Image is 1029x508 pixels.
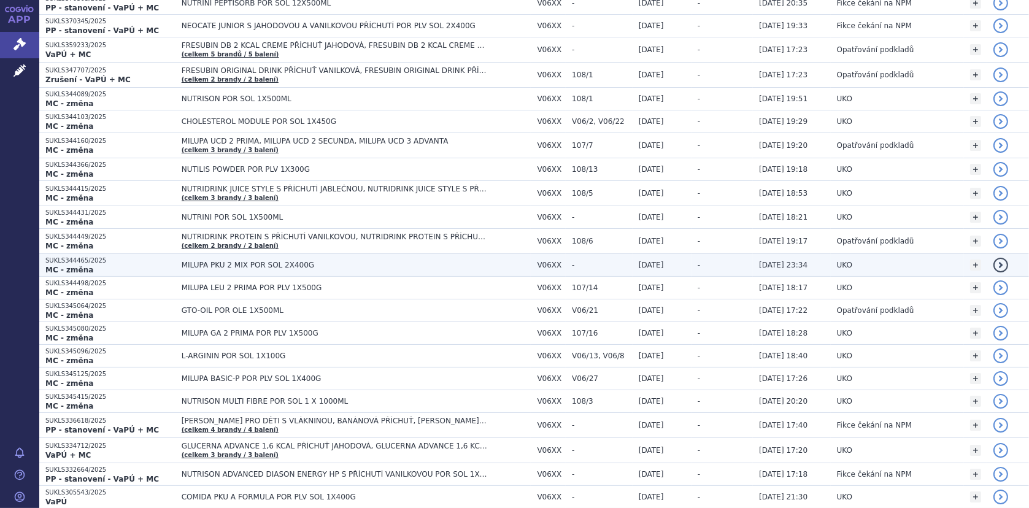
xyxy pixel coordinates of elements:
span: [DATE] 18:17 [759,283,807,292]
strong: PP - stanovení - VaPÚ + MC [45,4,159,12]
a: + [970,260,981,271]
span: [DATE] 18:28 [759,329,807,337]
span: V06XX [537,352,566,360]
span: V06XX [537,446,566,455]
strong: MC - změna [45,218,93,226]
strong: MC - změna [45,242,93,250]
a: detail [993,210,1008,225]
span: - [698,493,700,501]
span: [DATE] 21:30 [759,493,807,501]
span: V06XX [537,94,566,103]
a: + [970,305,981,316]
span: [DATE] [639,71,664,79]
p: SUKLS345125/2025 [45,370,175,379]
span: [DATE] [639,397,664,406]
strong: MC - změna [45,379,93,388]
p: SUKLS345096/2025 [45,347,175,356]
span: NUTRIDRINK JUICE STYLE S PŘÍCHUTÍ JABLEČNOU, NUTRIDRINK JUICE STYLE S PŘÍCHUTÍ JAHODOVOU, NUTRIDR... [182,185,488,193]
span: - [698,94,700,103]
a: detail [993,467,1008,482]
strong: MC - změna [45,170,93,179]
strong: MC - změna [45,122,93,131]
span: V06XX [537,283,566,292]
span: [DATE] [639,213,664,221]
span: UKO [837,374,852,383]
p: SUKLS370345/2025 [45,17,175,26]
span: - [698,421,700,429]
span: Fikce čekání na NPM [837,421,912,429]
a: + [970,164,981,175]
span: [DATE] 17:26 [759,374,807,383]
span: - [572,261,633,269]
a: + [970,69,981,80]
a: + [970,44,981,55]
strong: PP - stanovení - VaPÚ + MC [45,475,159,483]
p: SUKLS344449/2025 [45,233,175,241]
span: V06XX [537,397,566,406]
span: UKO [837,94,852,103]
span: Fikce čekání na NPM [837,21,912,30]
span: - [698,374,700,383]
span: [DATE] 19:33 [759,21,807,30]
p: SUKLS334712/2025 [45,442,175,450]
p: SUKLS336618/2025 [45,417,175,425]
p: SUKLS345080/2025 [45,325,175,333]
span: V06XX [537,165,566,174]
span: V06/27 [572,374,633,383]
span: V06XX [537,493,566,501]
span: Fikce čekání na NPM [837,470,912,479]
a: + [970,445,981,456]
a: detail [993,303,1008,318]
span: COMIDA PKU A FORMULA POR PLV SOL 1X400G [182,493,488,501]
p: SUKLS305543/2025 [45,488,175,497]
span: [DATE] [639,165,664,174]
span: - [698,71,700,79]
span: V06XX [537,213,566,221]
p: SUKLS344160/2025 [45,137,175,145]
span: [DATE] 19:51 [759,94,807,103]
strong: MC - změna [45,356,93,365]
span: V06XX [537,237,566,245]
p: SUKLS344089/2025 [45,90,175,99]
span: [DATE] 19:20 [759,141,807,150]
span: 108/5 [572,189,633,198]
span: MILUPA LEU 2 PRIMA POR PLV 1X500G [182,283,488,292]
span: FRESUBIN DB 2 KCAL CREME PŘÍCHUŤ JAHODOVÁ, FRESUBIN DB 2 KCAL CREME PŘÍCHUŤ KAPUČÍNOVÁ, FRESUBIN ... [182,41,488,50]
a: + [970,20,981,31]
strong: MC - změna [45,146,93,155]
span: [DATE] 18:21 [759,213,807,221]
span: [DATE] [639,261,664,269]
a: (celkem 3 brandy / 3 balení) [182,194,279,201]
p: SUKLS344465/2025 [45,256,175,265]
span: [DATE] 19:17 [759,237,807,245]
span: - [698,352,700,360]
a: + [970,282,981,293]
p: SUKLS347707/2025 [45,66,175,75]
span: UKO [837,397,852,406]
span: V06XX [537,71,566,79]
span: [DATE] 17:22 [759,306,807,315]
span: Opatřování podkladů [837,71,914,79]
span: UKO [837,117,852,126]
span: V06/13, V06/8 [572,352,633,360]
a: + [970,212,981,223]
a: detail [993,114,1008,129]
span: - [572,421,633,429]
span: [DATE] [639,421,664,429]
span: UKO [837,261,852,269]
span: NUTRISON MULTI FIBRE POR SOL 1 X 1000ML [182,397,488,406]
strong: Zrušení - VaPÚ + MC [45,75,131,84]
span: - [698,165,700,174]
span: [DATE] [639,470,664,479]
a: detail [993,138,1008,153]
span: UKO [837,213,852,221]
span: - [698,446,700,455]
a: detail [993,394,1008,409]
span: 108/1 [572,94,633,103]
a: detail [993,326,1008,341]
span: UKO [837,165,852,174]
a: + [970,116,981,127]
span: - [698,329,700,337]
span: 107/7 [572,141,633,150]
a: (celkem 2 brandy / 2 balení) [182,76,279,83]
